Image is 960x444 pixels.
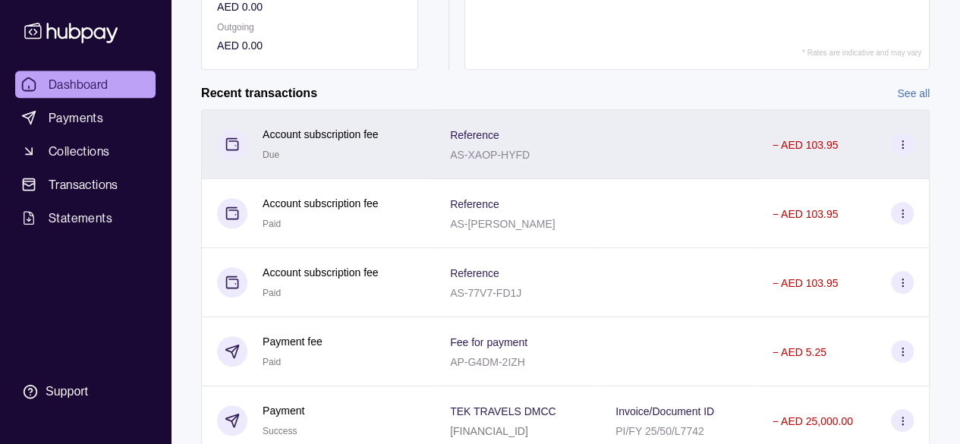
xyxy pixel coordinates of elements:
[15,376,156,408] a: Support
[217,37,402,54] p: AED 0.00
[263,195,379,212] p: Account subscription fee
[450,336,527,348] p: Fee for payment
[15,104,156,131] a: Payments
[49,142,109,160] span: Collections
[450,405,556,417] p: TEK TRAVELS DMCC
[263,426,297,436] span: Success
[450,198,499,210] p: Reference
[217,19,402,36] p: Outgoing
[897,85,930,102] a: See all
[450,149,530,161] p: AS-XAOP-HYFD
[450,356,525,368] p: AP-G4DM-2IZH
[49,209,112,227] span: Statements
[615,425,704,437] p: PI/FY 25/50/L7742
[15,137,156,165] a: Collections
[15,204,156,231] a: Statements
[450,218,555,230] p: AS-[PERSON_NAME]
[263,402,304,419] p: Payment
[450,425,528,437] p: [FINANCIAL_ID]
[772,346,826,358] p: − AED 5.25
[450,287,521,299] p: AS-77V7-FD1J
[772,277,838,289] p: − AED 103.95
[450,267,499,279] p: Reference
[263,333,323,350] p: Payment fee
[802,49,921,57] p: * Rates are indicative and may vary
[46,383,88,400] div: Support
[772,208,838,220] p: − AED 103.95
[263,288,281,298] span: Paid
[615,405,714,417] p: Invoice/Document ID
[49,75,109,93] span: Dashboard
[49,175,118,194] span: Transactions
[263,126,379,143] p: Account subscription fee
[263,264,379,281] p: Account subscription fee
[49,109,103,127] span: Payments
[772,139,838,151] p: − AED 103.95
[263,150,279,160] span: Due
[201,85,317,102] h2: Recent transactions
[772,415,852,427] p: − AED 25,000.00
[15,171,156,198] a: Transactions
[450,129,499,141] p: Reference
[15,71,156,98] a: Dashboard
[263,357,281,367] span: Paid
[263,219,281,229] span: Paid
